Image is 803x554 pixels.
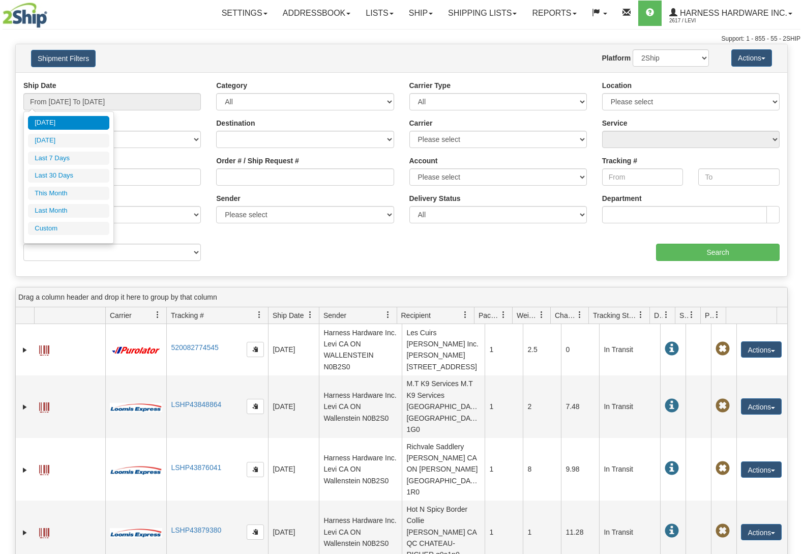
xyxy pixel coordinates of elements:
[110,465,162,475] img: 30 - Loomis Express
[110,346,162,354] img: 11 - Purolator
[39,523,49,540] a: Label
[533,306,550,324] a: Weight filter column settings
[654,310,663,320] span: Delivery Status
[658,306,675,324] a: Delivery Status filter column settings
[523,324,561,375] td: 2.5
[319,438,402,501] td: Harness Hardware Inc. Levi CA ON Wallenstein N0B2S0
[20,402,30,412] a: Expand
[3,3,47,28] img: logo2617.jpg
[409,156,438,166] label: Account
[23,80,56,91] label: Ship Date
[571,306,588,324] a: Charge filter column settings
[716,399,730,413] span: Pickup Not Assigned
[273,310,304,320] span: Ship Date
[268,375,319,438] td: [DATE]
[275,1,359,26] a: Addressbook
[31,50,96,67] button: Shipment Filters
[251,306,268,324] a: Tracking # filter column settings
[669,16,746,26] span: 2617 / Levi
[731,49,772,67] button: Actions
[698,168,780,186] input: To
[302,306,319,324] a: Ship Date filter column settings
[517,310,538,320] span: Weight
[39,341,49,357] a: Label
[110,528,162,538] img: 30 - Loomis Express
[593,310,637,320] span: Tracking Status
[319,324,402,375] td: Harness Hardware Inc. Levi CA ON WALLENSTEIN N0B2S0
[523,375,561,438] td: 2
[716,461,730,476] span: Pickup Not Assigned
[379,306,397,324] a: Sender filter column settings
[247,399,264,414] button: Copy to clipboard
[28,152,109,165] li: Last 7 Days
[679,310,688,320] span: Shipment Issues
[656,244,780,261] input: Search
[665,399,679,413] span: In Transit
[319,375,402,438] td: Harness Hardware Inc. Levi CA ON Wallenstein N0B2S0
[216,80,247,91] label: Category
[28,134,109,148] li: [DATE]
[3,35,800,43] div: Support: 1 - 855 - 55 - 2SHIP
[28,187,109,200] li: This Month
[602,80,632,91] label: Location
[741,461,782,478] button: Actions
[39,398,49,414] a: Label
[171,526,221,534] a: LSHP43879380
[716,524,730,538] span: Pickup Not Assigned
[110,402,162,413] img: 30 - Loomis Express
[524,1,584,26] a: Reports
[599,375,660,438] td: In Transit
[401,310,431,320] span: Recipient
[662,1,800,26] a: Harness Hardware Inc. 2617 / Levi
[561,324,599,375] td: 0
[602,168,683,186] input: From
[440,1,524,26] a: Shipping lists
[780,225,802,329] iframe: chat widget
[485,324,523,375] td: 1
[402,375,485,438] td: M.T K9 Services M.T K9 Services [GEOGRAPHIC_DATA] [GEOGRAPHIC_DATA] 1G0
[358,1,401,26] a: Lists
[555,310,576,320] span: Charge
[171,343,218,352] a: 520082774545
[110,310,132,320] span: Carrier
[214,1,275,26] a: Settings
[247,342,264,357] button: Copy to clipboard
[665,342,679,356] span: In Transit
[457,306,474,324] a: Recipient filter column settings
[20,465,30,475] a: Expand
[599,438,660,501] td: In Transit
[479,310,500,320] span: Packages
[409,118,433,128] label: Carrier
[716,342,730,356] span: Pickup Not Assigned
[409,193,461,203] label: Delivery Status
[39,460,49,477] a: Label
[741,398,782,415] button: Actions
[602,118,628,128] label: Service
[561,375,599,438] td: 7.48
[268,324,319,375] td: [DATE]
[741,341,782,358] button: Actions
[247,462,264,477] button: Copy to clipboard
[632,306,649,324] a: Tracking Status filter column settings
[171,310,204,320] span: Tracking #
[323,310,346,320] span: Sender
[28,204,109,218] li: Last Month
[665,524,679,538] span: In Transit
[708,306,726,324] a: Pickup Status filter column settings
[216,156,299,166] label: Order # / Ship Request #
[171,463,221,472] a: LSHP43876041
[602,156,637,166] label: Tracking #
[216,118,255,128] label: Destination
[677,9,787,17] span: Harness Hardware Inc.
[28,222,109,236] li: Custom
[401,1,440,26] a: Ship
[485,438,523,501] td: 1
[602,53,631,63] label: Platform
[149,306,166,324] a: Carrier filter column settings
[602,193,642,203] label: Department
[20,345,30,355] a: Expand
[683,306,700,324] a: Shipment Issues filter column settings
[16,287,787,307] div: grid grouping header
[523,438,561,501] td: 8
[599,324,660,375] td: In Transit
